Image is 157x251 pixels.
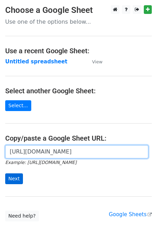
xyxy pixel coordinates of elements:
[5,160,76,165] small: Example: [URL][DOMAIN_NAME]
[5,47,152,55] h4: Use a recent Google Sheet:
[5,100,31,111] a: Select...
[5,18,152,25] p: Use one of the options below...
[122,218,157,251] iframe: Chat Widget
[5,145,148,158] input: Paste your Google Sheet URL here
[109,211,152,218] a: Google Sheets
[5,87,152,95] h4: Select another Google Sheet:
[85,58,102,65] a: View
[5,134,152,142] h4: Copy/paste a Google Sheet URL:
[92,59,102,64] small: View
[5,5,152,15] h3: Choose a Google Sheet
[5,211,39,221] a: Need help?
[5,58,67,65] a: Untitled spreadsheet
[5,173,23,184] input: Next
